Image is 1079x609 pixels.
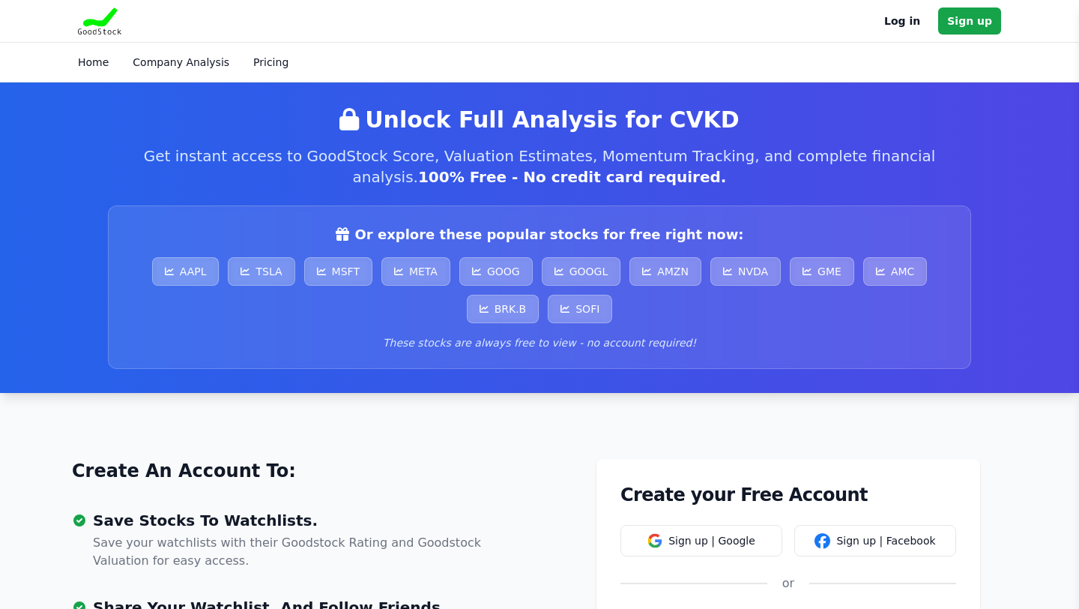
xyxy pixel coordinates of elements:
a: META [381,257,450,286]
a: Pricing [253,56,288,68]
img: Goodstock Logo [78,7,121,34]
a: GME [790,257,854,286]
a: SOFI [548,295,612,323]
p: Save your watchlists with their Goodstock Rating and Goodstock Valuation for easy access. [93,534,510,570]
h2: Unlock Full Analysis for CVKD [108,106,971,133]
a: GOOG [459,257,533,286]
a: BRK.B [467,295,539,323]
span: Or explore these popular stocks for free right now: [355,224,744,245]
h3: Save Stocks To Watchlists. [93,513,510,528]
a: Home [78,56,109,68]
p: These stocks are always free to view - no account required! [127,335,952,350]
a: AMC [863,257,927,286]
a: Sign up [938,7,1001,34]
a: AMZN [629,257,701,286]
a: Create An Account To: [72,459,296,483]
a: Company Analysis [133,56,229,68]
button: Sign up | Google [620,525,782,556]
a: NVDA [710,257,781,286]
a: MSFT [304,257,372,286]
a: GOOGL [542,257,621,286]
a: Log in [884,12,920,30]
span: 100% Free - No credit card required. [418,168,726,186]
a: AAPL [152,257,220,286]
button: Sign up | Facebook [794,525,956,556]
div: or [767,574,809,592]
a: TSLA [228,257,294,286]
p: Get instant access to GoodStock Score, Valuation Estimates, Momentum Tracking, and complete finan... [108,145,971,187]
h1: Create your Free Account [620,483,956,507]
